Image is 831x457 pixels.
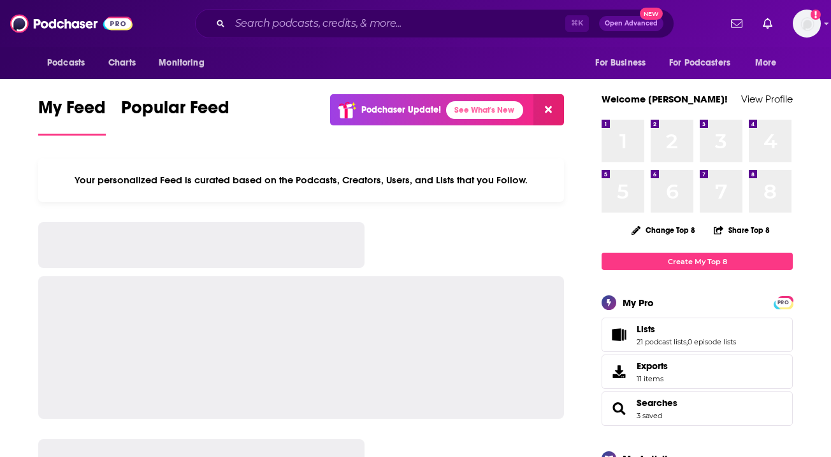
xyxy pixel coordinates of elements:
span: Podcasts [47,54,85,72]
svg: Add a profile image [811,10,821,20]
a: Lists [606,326,632,344]
span: Lists [637,323,655,335]
a: See What's New [446,101,523,119]
button: open menu [586,51,661,75]
a: Searches [606,400,632,418]
a: Popular Feed [121,97,229,136]
span: Searches [602,391,793,426]
span: For Podcasters [669,54,730,72]
div: My Pro [623,297,654,309]
button: open menu [38,51,101,75]
span: Popular Feed [121,97,229,126]
a: 21 podcast lists [637,337,686,346]
span: More [755,54,777,72]
img: User Profile [793,10,821,38]
span: Monitoring [159,54,204,72]
img: Podchaser - Follow, Share and Rate Podcasts [10,11,133,36]
span: Charts [108,54,136,72]
span: 11 items [637,374,668,383]
a: View Profile [741,93,793,105]
span: Exports [606,363,632,381]
button: Open AdvancedNew [599,16,663,31]
span: ⌘ K [565,15,589,32]
button: open menu [150,51,220,75]
a: 0 episode lists [688,337,736,346]
p: Podchaser Update! [361,104,441,115]
a: Searches [637,397,677,409]
span: New [640,8,663,20]
button: open menu [746,51,793,75]
button: Share Top 8 [713,218,770,243]
div: Search podcasts, credits, & more... [195,9,674,38]
a: Show notifications dropdown [726,13,748,34]
input: Search podcasts, credits, & more... [230,13,565,34]
a: 3 saved [637,411,662,420]
span: Open Advanced [605,20,658,27]
span: My Feed [38,97,106,126]
span: For Business [595,54,646,72]
a: Charts [100,51,143,75]
button: Show profile menu [793,10,821,38]
span: PRO [776,298,791,307]
a: Lists [637,323,736,335]
span: Logged in as megcassidy [793,10,821,38]
a: Show notifications dropdown [758,13,777,34]
button: open menu [661,51,749,75]
a: Exports [602,355,793,389]
span: Lists [602,318,793,352]
a: Create My Top 8 [602,253,793,270]
a: My Feed [38,97,106,136]
span: Exports [637,360,668,372]
div: Your personalized Feed is curated based on the Podcasts, Creators, Users, and Lists that you Follow. [38,158,564,202]
a: Welcome [PERSON_NAME]! [602,93,728,105]
button: Change Top 8 [624,222,703,238]
span: , [686,337,688,346]
a: PRO [776,297,791,307]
